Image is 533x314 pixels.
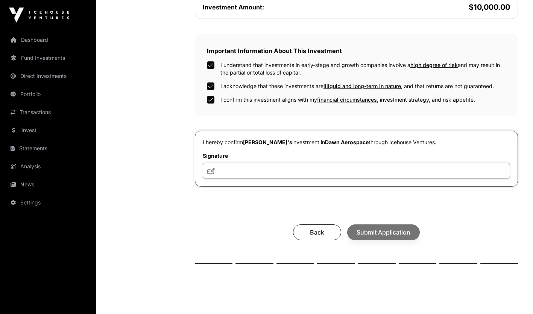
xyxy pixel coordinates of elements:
[6,50,90,66] a: Fund Investments
[6,176,90,193] a: News
[220,96,475,104] label: I confirm this investment aligns with my , investment strategy, and risk appetite.
[203,3,264,11] span: Investment Amount:
[6,158,90,175] a: Analysis
[6,32,90,48] a: Dashboard
[302,228,332,237] span: Back
[6,140,90,157] a: Statements
[6,122,90,139] a: Invest
[6,68,90,84] a: Direct Investments
[325,139,369,145] span: Dawn Aerospace
[220,82,494,90] label: I acknowledge that these investments are , and that returns are not guaranteed.
[293,224,341,240] button: Back
[203,152,510,160] label: Signature
[495,278,533,314] iframe: Chat Widget
[9,8,69,23] img: Icehouse Ventures Logo
[317,96,377,103] span: financial circumstances
[207,46,506,55] h2: Important Information About This Investment
[220,61,506,76] label: I understand that investments in early-stage and growth companies involve a and may result in the...
[358,2,510,12] h2: $10,000.00
[6,86,90,102] a: Portfolio
[203,139,510,146] p: I hereby confirm investment in through Icehouse Ventures.
[410,62,458,68] span: high degree of risk
[6,194,90,211] a: Settings
[6,104,90,120] a: Transactions
[243,139,292,145] span: [PERSON_NAME]'s
[323,83,401,89] span: illiquid and long-term in nature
